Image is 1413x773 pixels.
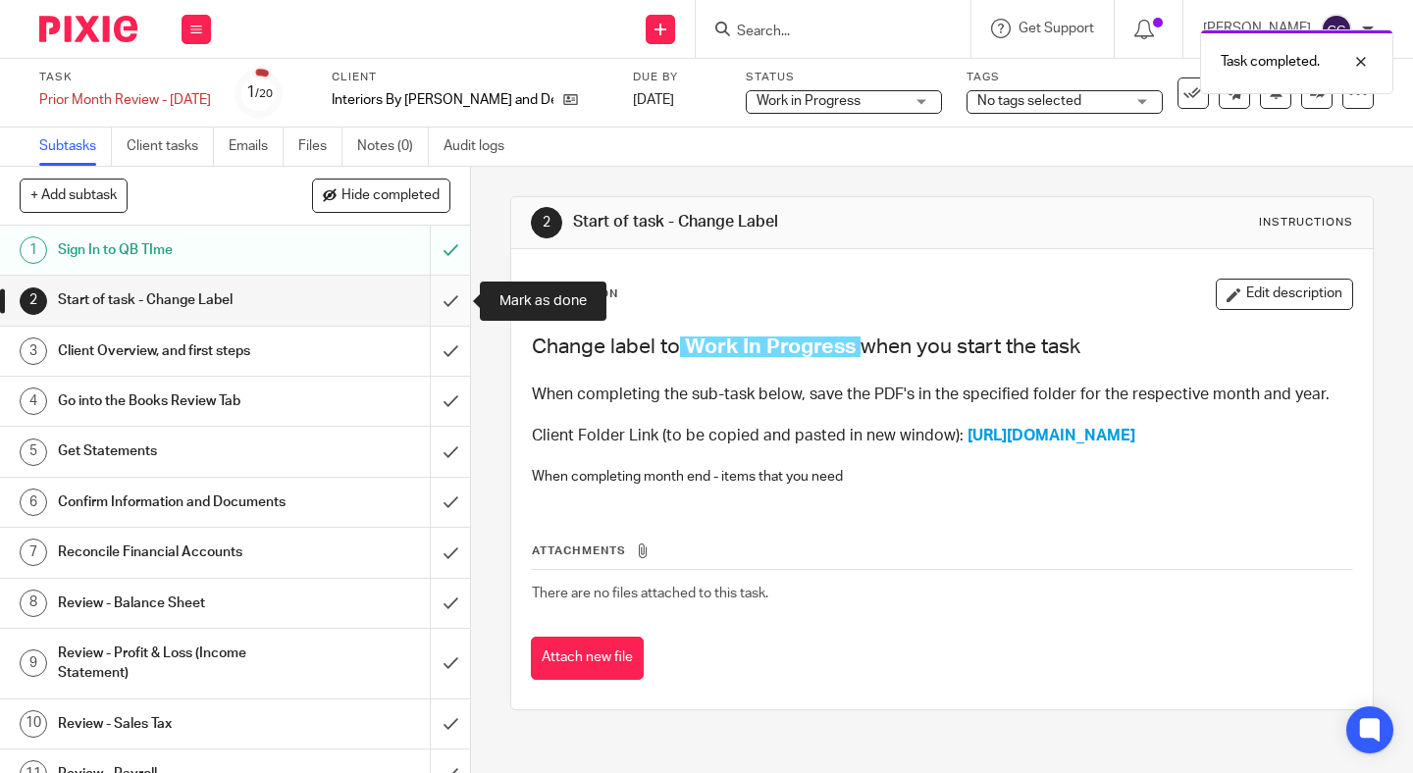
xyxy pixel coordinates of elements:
a: [URL][DOMAIN_NAME] [968,428,1135,443]
h1: Go into the Books Review Tab [58,386,293,416]
div: 9 [20,649,47,677]
a: Files [298,128,342,166]
button: + Add subtask [20,179,128,212]
h3: When completing the sub-task below, save the PDF's in the specified folder for the respective mon... [532,385,1352,405]
h1: Reconcile Financial Accounts [58,538,293,567]
button: Edit description [1216,279,1353,310]
p: When completing month end - items that you need [532,467,1352,487]
a: Notes (0) [357,128,429,166]
button: Hide completed [312,179,450,212]
div: 4 [20,387,47,415]
div: 5 [20,438,47,466]
img: Pixie [39,16,137,42]
label: Task [39,70,211,85]
div: Prior Month Review - [DATE] [39,90,211,110]
a: Subtasks [39,128,112,166]
h3: Client Folder Link (to be copied and pasted in new window): [532,426,1352,446]
h1: Confirm Information and Documents [58,488,293,517]
div: 1 [246,81,273,104]
h1: Sign In to QB TIme [58,235,293,265]
h1: Review - Profit & Loss (Income Statement) [58,639,293,689]
h1: Review - Sales Tax [58,709,293,739]
p: Task completed. [1221,52,1320,72]
span: Work [685,336,738,357]
h2: Change label to when you start the task [532,331,1352,364]
span: Hide completed [341,188,440,204]
div: 2 [531,207,562,238]
div: 7 [20,539,47,566]
div: 10 [20,710,47,738]
h1: Client Overview, and first steps [58,336,293,366]
p: Description [531,286,618,302]
span: No tags selected [977,94,1081,108]
label: Client [332,70,608,85]
div: Prior Month Review - July 2025 [39,90,211,110]
div: 6 [20,489,47,516]
h1: Get Statements [58,437,293,466]
span: Attachments [532,545,626,556]
span: Work in Progress [757,94,861,108]
a: Emails [229,128,284,166]
div: 8 [20,590,47,617]
button: Attach new file [531,637,644,681]
a: Client tasks [127,128,214,166]
a: Audit logs [444,128,519,166]
p: Interiors By [PERSON_NAME] and Design [332,90,553,110]
div: 2 [20,287,47,315]
h1: Start of task - Change Label [58,285,293,315]
img: svg%3E [1321,14,1352,45]
div: Instructions [1259,215,1353,231]
span: In Progress [743,336,856,357]
h1: Review - Balance Sheet [58,589,293,618]
label: Due by [633,70,721,85]
div: 1 [20,236,47,264]
span: There are no files attached to this task. [532,587,768,600]
h1: Start of task - Change Label [573,212,984,232]
small: /20 [255,88,273,99]
span: [DATE] [633,93,674,107]
div: 3 [20,337,47,365]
